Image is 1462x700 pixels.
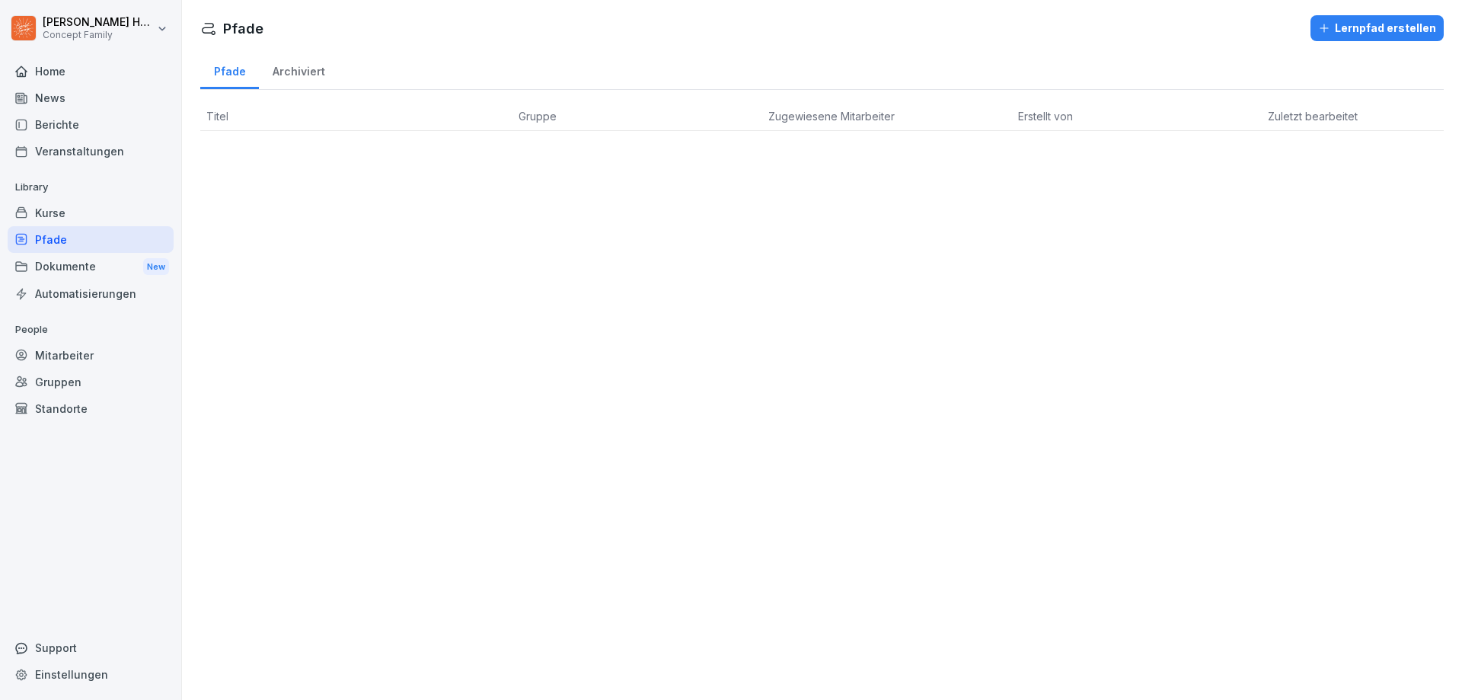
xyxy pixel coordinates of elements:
a: DokumenteNew [8,253,174,281]
button: Lernpfad erstellen [1310,15,1444,41]
th: Gruppe [512,102,762,131]
div: New [143,258,169,276]
a: Standorte [8,395,174,422]
a: Pfade [200,50,259,89]
p: People [8,318,174,342]
span: Zugewiesene Mitarbeiter [768,110,895,123]
a: Kurse [8,200,174,226]
p: [PERSON_NAME] Huttarsch [43,16,154,29]
div: Lernpfad erstellen [1318,20,1436,37]
span: Zuletzt bearbeitet [1268,110,1358,123]
div: Support [8,634,174,661]
a: Archiviert [259,50,338,89]
p: Concept Family [43,30,154,40]
a: Mitarbeiter [8,342,174,369]
h1: Pfade [223,18,263,39]
span: Erstellt von [1018,110,1073,123]
a: Berichte [8,111,174,138]
div: Dokumente [8,253,174,281]
a: Pfade [8,226,174,253]
a: Home [8,58,174,85]
a: Veranstaltungen [8,138,174,165]
a: News [8,85,174,111]
span: Titel [206,110,228,123]
p: Library [8,175,174,200]
a: Automatisierungen [8,280,174,307]
a: Einstellungen [8,661,174,688]
a: Gruppen [8,369,174,395]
